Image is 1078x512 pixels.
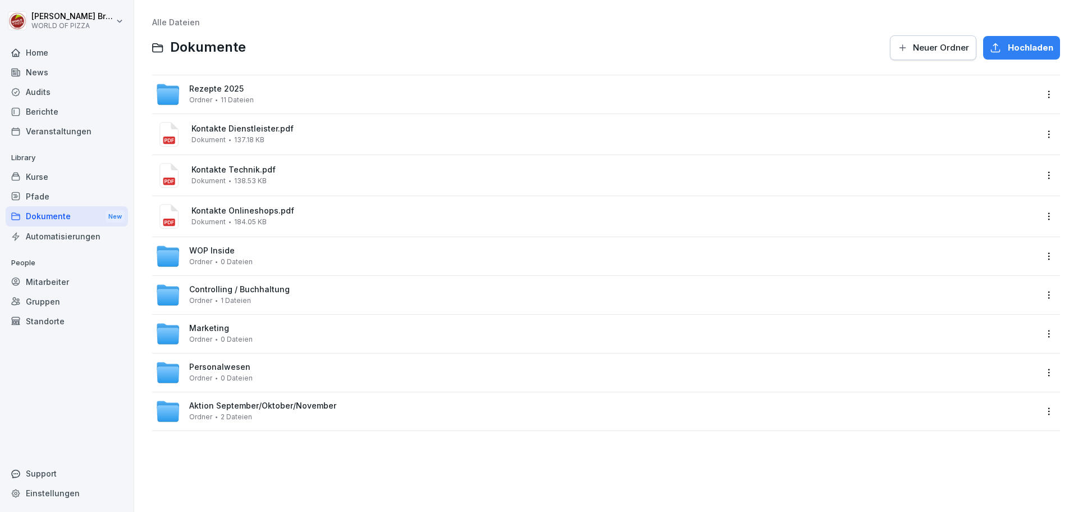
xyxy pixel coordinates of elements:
[221,336,253,343] span: 0 Dateien
[913,42,969,54] span: Neuer Ordner
[6,62,128,82] a: News
[189,297,212,305] span: Ordner
[191,206,1036,216] span: Kontakte Onlineshops.pdf
[6,149,128,167] p: Library
[6,464,128,483] div: Support
[6,121,128,141] a: Veranstaltungen
[221,413,252,421] span: 2 Dateien
[189,285,290,294] span: Controlling / Buchhaltung
[890,35,976,60] button: Neuer Ordner
[189,336,212,343] span: Ordner
[6,167,128,187] a: Kurse
[6,82,128,102] a: Audits
[6,311,128,331] a: Standorte
[6,206,128,227] div: Dokumente
[156,244,1036,269] a: WOP InsideOrdner0 Dateien
[31,12,113,21] p: [PERSON_NAME] Brandes
[221,258,253,266] span: 0 Dateien
[6,102,128,121] a: Berichte
[1008,42,1053,54] span: Hochladen
[234,136,264,144] span: 137.18 KB
[191,218,226,226] span: Dokument
[191,165,1036,175] span: Kontakte Technik.pdf
[189,413,212,421] span: Ordner
[221,96,254,104] span: 11 Dateien
[189,246,235,256] span: WOP Inside
[191,124,1036,134] span: Kontakte Dienstleister.pdf
[6,43,128,62] a: Home
[156,360,1036,385] a: PersonalwesenOrdner0 Dateien
[6,226,128,246] a: Automatisierungen
[6,272,128,292] a: Mitarbeiter
[6,292,128,311] a: Gruppen
[189,374,212,382] span: Ordner
[6,187,128,206] a: Pfade
[31,22,113,30] p: WORLD OF PIZZA
[189,96,212,104] span: Ordner
[6,483,128,503] a: Einstellungen
[221,297,251,305] span: 1 Dateien
[152,17,200,27] a: Alle Dateien
[983,36,1060,60] button: Hochladen
[221,374,253,382] span: 0 Dateien
[234,218,267,226] span: 184.05 KB
[156,283,1036,307] a: Controlling / BuchhaltungOrdner1 Dateien
[6,254,128,272] p: People
[6,206,128,227] a: DokumenteNew
[106,210,125,223] div: New
[189,324,229,333] span: Marketing
[156,82,1036,107] a: Rezepte 2025Ordner11 Dateien
[189,84,244,94] span: Rezepte 2025
[156,399,1036,424] a: Aktion September/Oktober/NovemberOrdner2 Dateien
[189,363,250,372] span: Personalwesen
[234,177,267,185] span: 138.53 KB
[189,401,336,411] span: Aktion September/Oktober/November
[170,39,246,56] span: Dokumente
[191,136,226,144] span: Dokument
[191,177,226,185] span: Dokument
[189,258,212,266] span: Ordner
[156,321,1036,346] a: MarketingOrdner0 Dateien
